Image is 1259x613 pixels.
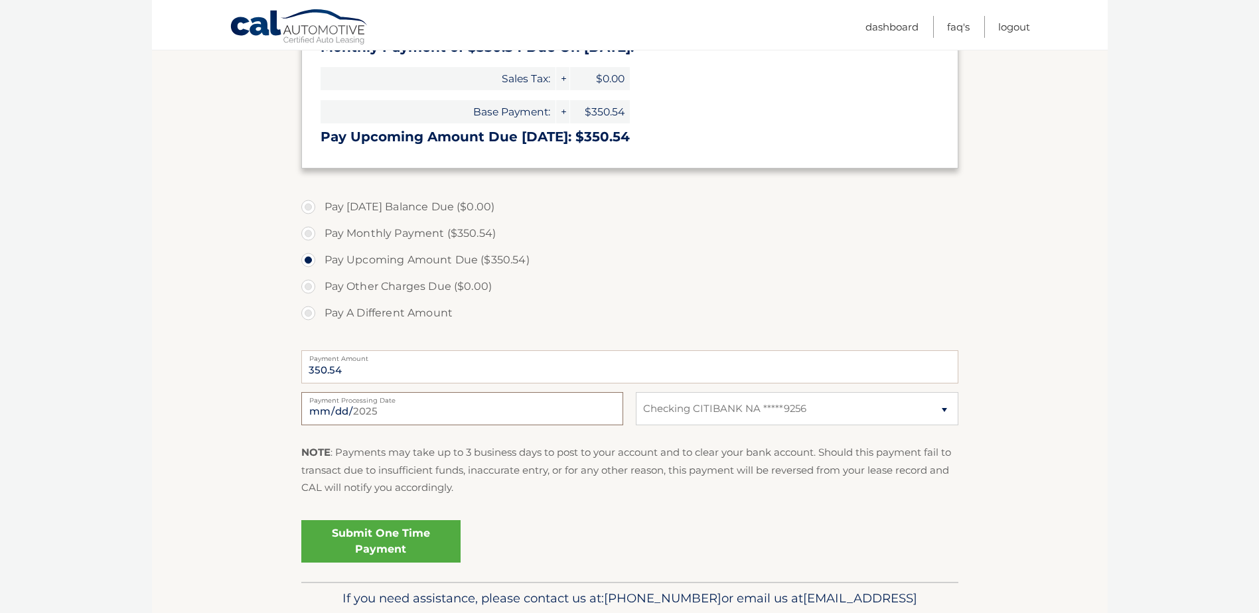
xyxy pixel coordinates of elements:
h3: Pay Upcoming Amount Due [DATE]: $350.54 [321,129,939,145]
a: FAQ's [947,16,970,38]
p: : Payments may take up to 3 business days to post to your account and to clear your bank account.... [301,444,958,496]
span: [PHONE_NUMBER] [604,590,721,606]
label: Payment Processing Date [301,392,623,403]
span: + [556,100,569,123]
span: Sales Tax: [321,67,555,90]
a: Submit One Time Payment [301,520,461,563]
span: $350.54 [570,100,630,123]
label: Pay [DATE] Balance Due ($0.00) [301,194,958,220]
strong: NOTE [301,446,331,458]
span: + [556,67,569,90]
a: Logout [998,16,1030,38]
label: Pay Upcoming Amount Due ($350.54) [301,247,958,273]
label: Pay A Different Amount [301,300,958,326]
label: Pay Monthly Payment ($350.54) [301,220,958,247]
a: Dashboard [865,16,919,38]
input: Payment Date [301,392,623,425]
input: Payment Amount [301,350,958,383]
span: Base Payment: [321,100,555,123]
label: Payment Amount [301,350,958,361]
label: Pay Other Charges Due ($0.00) [301,273,958,300]
span: $0.00 [570,67,630,90]
a: Cal Automotive [230,9,369,47]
